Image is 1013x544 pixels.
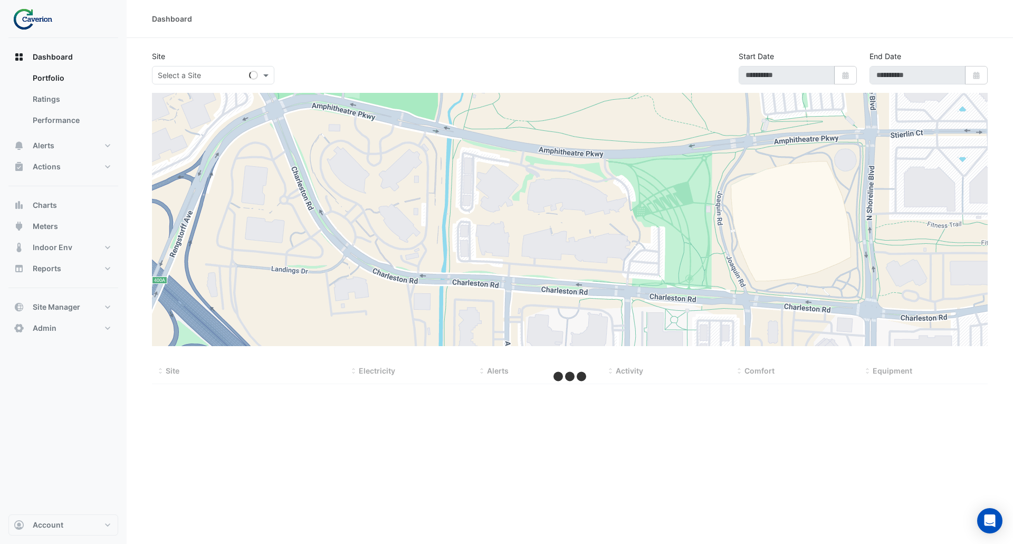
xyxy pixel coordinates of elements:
div: Open Intercom Messenger [977,508,1002,533]
label: Start Date [739,51,774,62]
span: Comfort [744,366,775,375]
span: Admin [33,323,56,333]
button: Reports [8,258,118,279]
span: Indoor Env [33,242,72,253]
button: Actions [8,156,118,177]
app-icon: Alerts [14,140,24,151]
span: Reports [33,263,61,274]
app-icon: Site Manager [14,302,24,312]
div: Dashboard [152,13,192,24]
button: Charts [8,195,118,216]
app-icon: Indoor Env [14,242,24,253]
span: Actions [33,161,61,172]
button: Admin [8,318,118,339]
button: Meters [8,216,118,237]
span: Alerts [33,140,54,151]
span: Dashboard [33,52,73,62]
div: Dashboard [8,68,118,135]
app-icon: Dashboard [14,52,24,62]
button: Account [8,514,118,536]
span: Activity [616,366,643,375]
span: Site [166,366,179,375]
span: Electricity [359,366,395,375]
app-icon: Actions [14,161,24,172]
span: Account [33,520,63,530]
app-icon: Meters [14,221,24,232]
button: Alerts [8,135,118,156]
a: Ratings [24,89,118,110]
label: Site [152,51,165,62]
a: Performance [24,110,118,131]
app-icon: Charts [14,200,24,211]
button: Indoor Env [8,237,118,258]
button: Site Manager [8,297,118,318]
span: Equipment [873,366,912,375]
label: End Date [869,51,901,62]
app-icon: Reports [14,263,24,274]
img: Company Logo [13,8,60,30]
span: Meters [33,221,58,232]
a: Portfolio [24,68,118,89]
button: Dashboard [8,46,118,68]
span: Charts [33,200,57,211]
span: Alerts [487,366,509,375]
span: Site Manager [33,302,80,312]
app-icon: Admin [14,323,24,333]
